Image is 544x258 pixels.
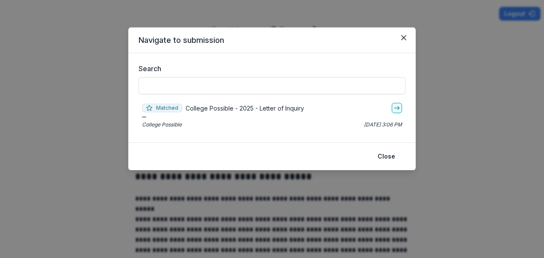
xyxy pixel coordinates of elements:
[142,104,182,112] span: Matched
[142,121,182,129] p: College Possible
[186,104,304,113] p: College Possible - 2025 - Letter of Inquiry
[397,31,411,45] button: Close
[373,150,400,163] button: Close
[364,121,402,129] p: [DATE] 3:06 PM
[392,103,402,113] a: go-to
[128,27,416,53] header: Navigate to submission
[139,63,400,74] label: Search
